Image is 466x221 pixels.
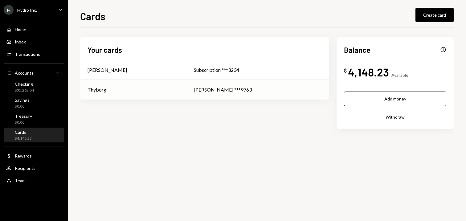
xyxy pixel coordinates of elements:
[4,128,64,142] a: Cards$4,148.23
[4,175,64,186] a: Team
[15,51,40,57] div: Transactions
[391,72,408,78] div: Available
[15,129,32,135] div: Cards
[194,86,322,93] div: [PERSON_NAME] ***9763
[4,48,64,59] a: Transactions
[15,70,34,76] div: Accounts
[15,153,32,158] div: Rewards
[15,39,26,44] div: Inbox
[4,67,64,78] a: Accounts
[80,10,105,22] h1: Cards
[15,97,30,103] div: Savings
[4,5,14,15] div: H
[4,24,64,35] a: Home
[4,36,64,47] a: Inbox
[15,27,26,32] div: Home
[88,86,109,93] div: Thyborg _
[88,66,127,74] div: [PERSON_NAME]
[88,45,122,55] h2: Your cards
[15,113,32,119] div: Treasury
[415,8,454,22] button: Create card
[4,96,64,110] a: Savings$0.00
[15,81,34,87] div: Checking
[15,178,26,183] div: Team
[4,80,64,94] a: Checking$35,262.84
[15,104,30,109] div: $0.00
[4,150,64,161] a: Rewards
[344,45,370,55] h2: Balance
[194,66,322,74] div: Subscription ***3234
[15,166,35,171] div: Recipients
[348,65,389,79] div: 4,148.23
[4,112,64,126] a: Treasury$0.00
[344,110,446,124] button: Withdraw
[344,92,446,106] button: Add money
[15,120,32,125] div: $0.00
[17,7,37,13] div: Hydro Inc.
[344,68,347,74] div: $
[4,162,64,174] a: Recipients
[15,88,34,93] div: $35,262.84
[15,136,32,141] div: $4,148.23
